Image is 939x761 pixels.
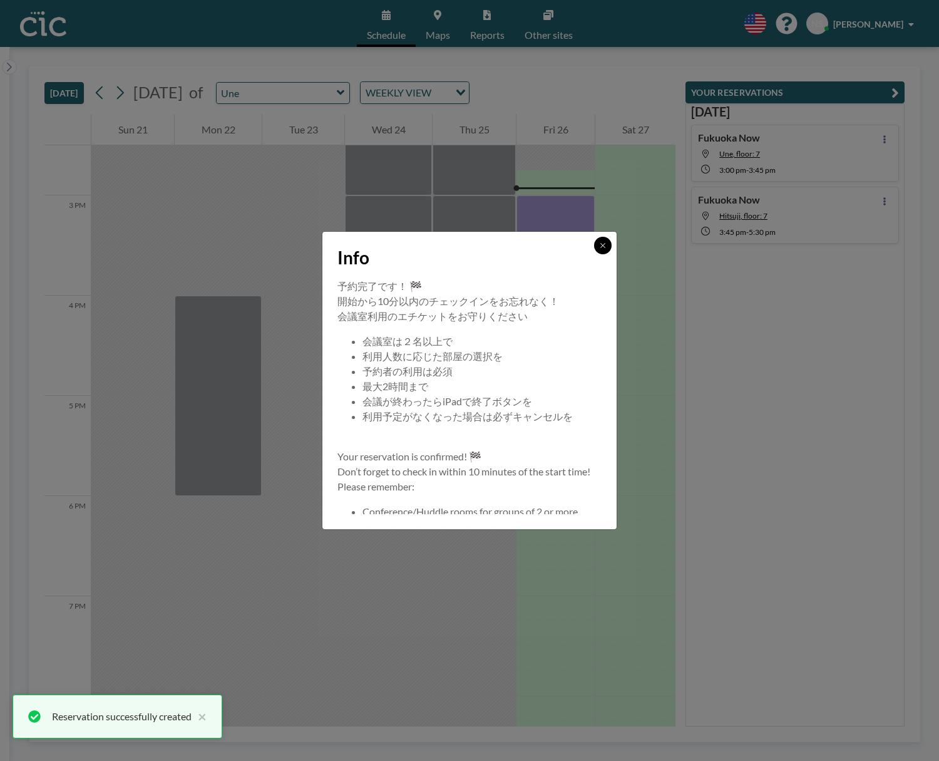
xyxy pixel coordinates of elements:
[362,350,503,362] span: 利用人数に応じた部屋の選択を
[192,709,207,724] button: close
[337,247,369,269] span: Info
[337,295,559,307] span: 開始から10分以内のチェックインをお忘れなく！
[362,410,573,422] span: 利用予定がなくなった場合は必ずキャンセルを
[362,365,453,377] span: 予約者の利用は必須
[52,709,192,724] div: Reservation successfully created
[362,505,578,517] span: Conference/Huddle rooms for groups of 2 or more
[337,310,528,322] span: 会議室利用のエチケットをお守りください
[362,335,453,347] span: 会議室は２名以上で
[337,480,414,492] span: Please remember:
[337,280,422,292] span: 予約完了です！ 🏁
[337,450,481,462] span: Your reservation is confirmed! 🏁
[362,380,428,392] span: 最大2時間まで
[337,465,590,477] span: Don’t forget to check in within 10 minutes of the start time!
[362,395,532,407] span: 会議が終わったらiPadで終了ボタンを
